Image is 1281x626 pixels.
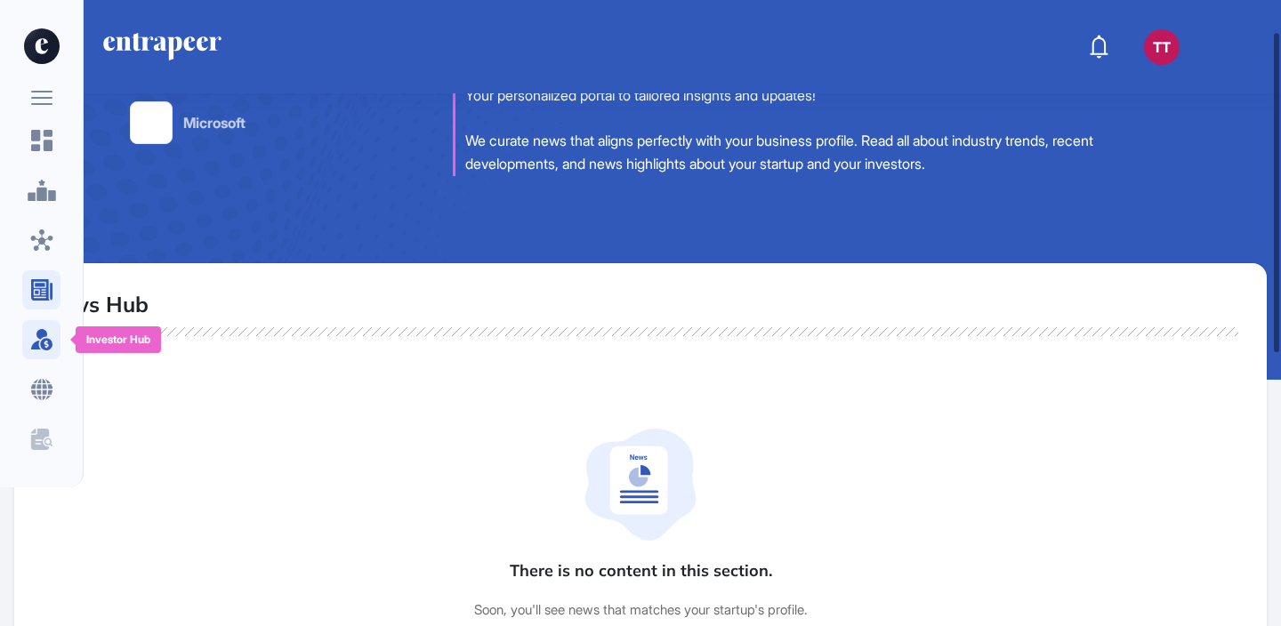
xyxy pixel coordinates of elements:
[1144,29,1180,65] button: tt
[101,33,223,61] a: entrapeer-logo
[86,333,150,346] div: Investor Hub
[474,600,808,621] div: Soon, you'll see news that matches your startup's profile.
[43,292,149,317] h2: News Hub
[465,84,1180,175] div: Your personalized portal to tailored insights and updates! We curate news that aligns perfectly w...
[183,112,246,133] span: Microsoft
[510,558,772,582] div: There is no content in this section.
